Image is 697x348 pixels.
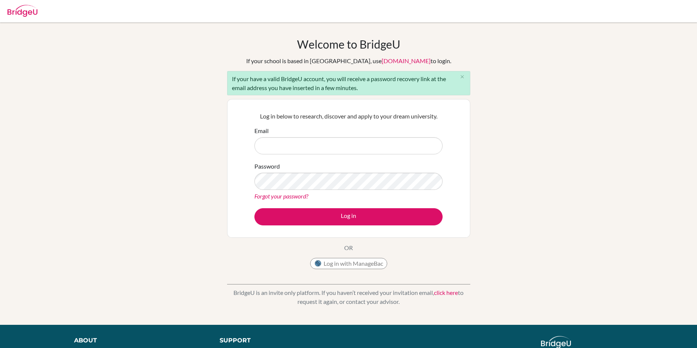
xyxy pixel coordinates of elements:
[254,208,443,225] button: Log in
[344,243,353,252] p: OR
[254,162,280,171] label: Password
[382,57,431,64] a: [DOMAIN_NAME]
[254,112,443,121] p: Log in below to research, discover and apply to your dream university.
[246,56,451,65] div: If your school is based in [GEOGRAPHIC_DATA], use to login.
[7,5,37,17] img: Bridge-U
[227,71,470,95] div: If your have a valid BridgeU account, you will receive a password recovery link at the email addr...
[455,71,470,83] button: Close
[220,336,340,345] div: Support
[74,336,203,345] div: About
[227,288,470,306] p: BridgeU is an invite only platform. If you haven’t received your invitation email, to request it ...
[254,126,269,135] label: Email
[254,193,308,200] a: Forgot your password?
[297,37,400,51] h1: Welcome to BridgeU
[310,258,387,269] button: Log in with ManageBac
[434,289,458,296] a: click here
[459,74,465,80] i: close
